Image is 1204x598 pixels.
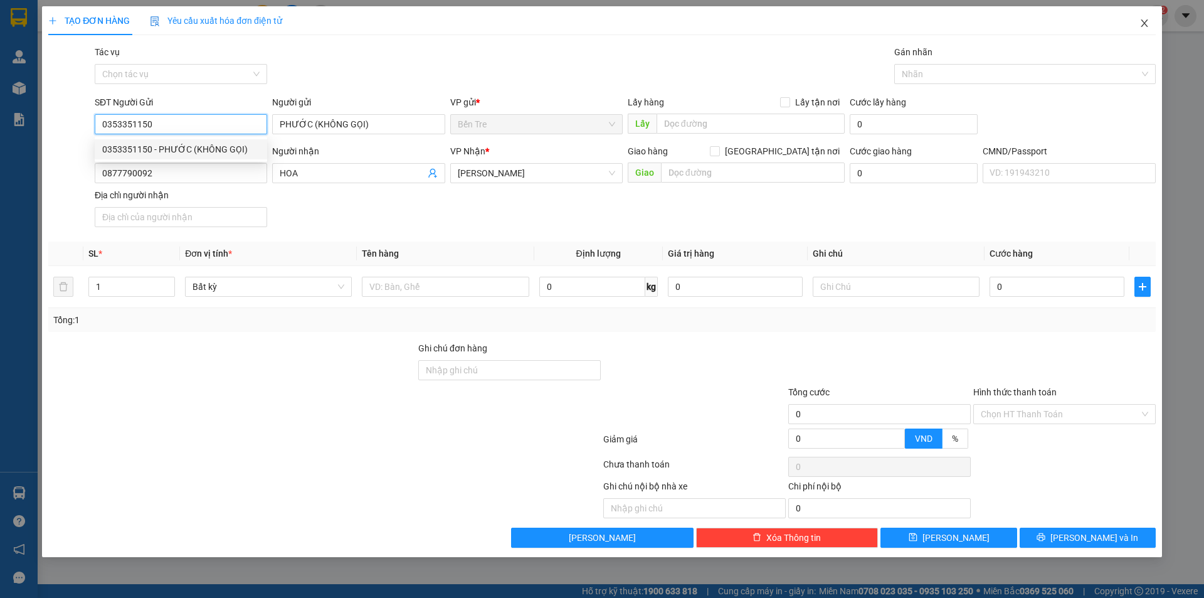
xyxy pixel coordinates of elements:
span: kg [645,277,658,297]
span: [PERSON_NAME] và In [1050,531,1138,545]
div: Bến Tre [90,11,177,26]
button: deleteXóa Thông tin [696,528,879,548]
span: SL [125,82,142,99]
input: Cước lấy hàng [850,114,978,134]
div: 0353351150 - PHƯỚC (KHÔNG GỌI) [95,139,267,159]
div: 0353351150 - PHƯỚC (KHÔNG GỌI) [102,142,260,156]
span: printer [1037,533,1045,543]
label: Tác vụ [95,47,120,57]
span: [PERSON_NAME] [569,531,636,545]
input: Ghi chú đơn hàng [418,360,601,380]
span: Nhận: [90,12,120,25]
span: Giá trị hàng [668,248,714,259]
span: Hồ Chí Minh [458,164,615,183]
label: Hình thức thanh toán [973,387,1057,397]
input: 0 [668,277,803,297]
button: plus [1134,277,1151,297]
input: Cước giao hàng [850,163,978,183]
label: Cước lấy hàng [850,97,906,107]
span: Định lượng [576,248,621,259]
th: Ghi chú [808,242,985,266]
div: Giảm giá [602,432,787,454]
input: VD: Bàn, Ghế [362,277,529,297]
div: Ghi chú nội bộ nhà xe [603,479,786,498]
div: Bến Tre [11,11,82,26]
input: Ghi Chú [813,277,980,297]
span: Yêu cầu xuất hóa đơn điện tử [150,16,282,26]
div: VP gửi [450,95,623,109]
label: Cước giao hàng [850,146,912,156]
div: Chi phí nội bộ [788,479,971,498]
span: SL [88,248,98,259]
input: Địa chỉ của người nhận [95,207,267,227]
span: TẠO ĐƠN HÀNG [48,16,130,26]
span: plus [48,16,57,25]
input: Dọc đường [657,114,845,134]
span: Đơn vị tính [185,248,232,259]
button: Close [1127,6,1162,41]
span: Giao [628,163,661,183]
input: Nhập ghi chú [603,498,786,518]
label: Ghi chú đơn hàng [418,343,487,353]
span: Cước hàng [990,248,1033,259]
input: Dọc đường [661,163,845,183]
span: close [1139,18,1149,28]
span: Xóa Thông tin [766,531,821,545]
button: save[PERSON_NAME] [880,528,1017,548]
span: [PERSON_NAME] [922,531,990,545]
span: delete [752,533,761,543]
div: Chưa thanh toán [602,457,787,479]
div: Địa chỉ người nhận [95,188,267,202]
span: user-add [428,168,438,178]
label: Gán nhãn [894,47,932,57]
span: Tên hàng [362,248,399,259]
div: Người nhận [272,144,445,158]
span: Lấy [628,114,657,134]
span: VP Nhận [450,146,485,156]
span: Bất kỳ [193,277,344,296]
div: CMND/Passport [983,144,1155,158]
span: VND [915,434,932,444]
div: SĐT Người Gửi [95,95,267,109]
span: Giao hàng [628,146,668,156]
div: Tổng: 1 [53,313,465,327]
span: [GEOGRAPHIC_DATA] tận nơi [720,144,845,158]
img: icon [150,16,160,26]
span: Lấy tận nơi [790,95,845,109]
div: KIỀU KT [90,26,177,41]
span: Lấy hàng [628,97,664,107]
div: Người gửi [272,95,445,109]
span: Bến Tre [458,115,615,134]
button: [PERSON_NAME] [511,528,694,548]
button: delete [53,277,73,297]
button: printer[PERSON_NAME] và In [1020,528,1156,548]
span: % [952,434,958,444]
div: Tên hàng: 1 PB TIỀN GTN NGÀY 14/9 ( : 1 ) [11,67,177,99]
span: Gửi: [11,12,30,25]
span: save [909,533,917,543]
span: Tổng cước [788,387,830,397]
div: THẢO 2 NX [11,26,82,41]
span: plus [1135,282,1150,292]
